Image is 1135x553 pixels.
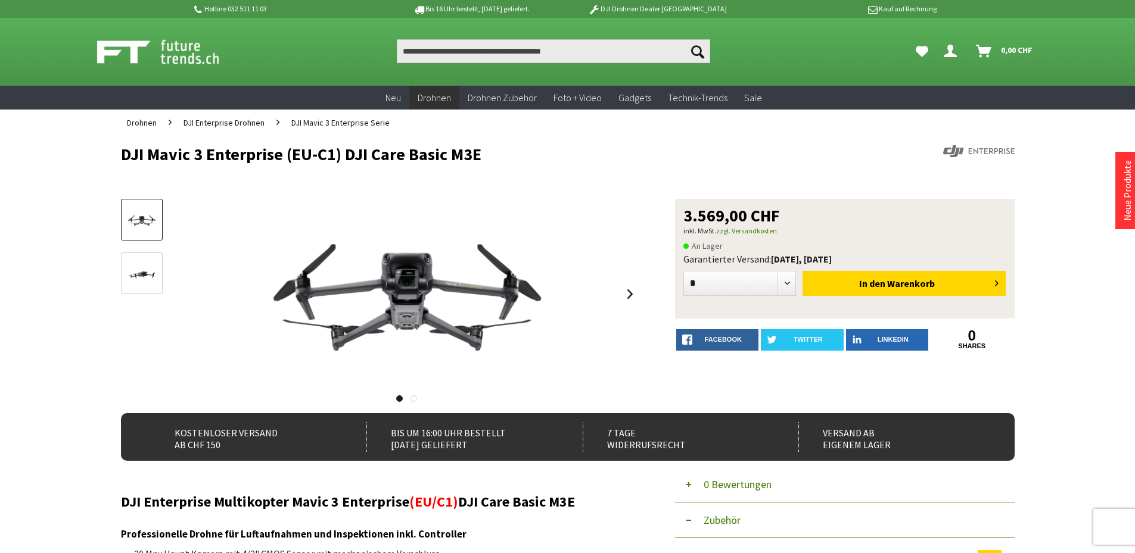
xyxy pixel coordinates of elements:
[675,467,1015,502] button: 0 Bewertungen
[366,422,556,452] div: Bis um 16:00 Uhr bestellt [DATE] geliefert
[794,336,823,343] span: twitter
[125,211,159,230] img: Vorschau: DJI Mavic 3 Enterprise (EU-C1) DJI Care Basic M3E
[887,277,935,289] span: Warenkorb
[610,86,660,110] a: Gadgets
[285,110,396,136] a: DJI Mavic 3 Enterprise Serie
[618,92,651,104] span: Gadgets
[121,526,639,542] h3: Professionelle Drohne für Luftaufnahmen und Inspektionen inkl. Controller
[121,494,639,510] h2: DJI Enterprise Multikopter Mavic 3 Enterprise DJI Care Basic M3E
[939,39,966,63] a: Dein Konto
[378,2,564,16] p: Bis 16 Uhr bestellt, [DATE] geliefert.
[397,39,710,63] input: Produkt, Marke, Kategorie, EAN, Artikelnummer…
[553,92,602,104] span: Foto + Video
[683,224,1006,238] p: inkl. MwSt.
[385,92,401,104] span: Neu
[705,336,742,343] span: facebook
[151,422,341,452] div: Kostenloser Versand ab CHF 150
[685,39,710,63] button: Suchen
[668,92,727,104] span: Technik-Trends
[736,86,770,110] a: Sale
[761,329,844,351] a: twitter
[716,226,777,235] a: zzgl. Versandkosten
[798,422,988,452] div: Versand ab eigenem Lager
[683,207,780,224] span: 3.569,00 CHF
[418,92,451,104] span: Drohnen
[660,86,736,110] a: Technik-Trends
[971,39,1038,63] a: Warenkorb
[683,253,1006,265] div: Garantierter Versand:
[676,329,759,351] a: facebook
[1001,40,1033,60] span: 0,00 CHF
[97,37,245,67] img: Shop Futuretrends - zur Startseite wechseln
[127,117,157,128] span: Drohnen
[583,422,773,452] div: 7 Tage Widerrufsrecht
[545,86,610,110] a: Foto + Video
[943,145,1015,157] img: DJI Enterprise
[238,199,576,389] img: DJI Mavic 3 Enterprise (EU-C1) DJI Care Basic M3E
[910,39,934,63] a: Meine Favoriten
[121,110,163,136] a: Drohnen
[859,277,885,289] span: In den
[564,2,750,16] p: DJI Drohnen Dealer [GEOGRAPHIC_DATA]
[683,239,723,253] span: An Lager
[178,110,270,136] a: DJI Enterprise Drohnen
[675,502,1015,538] button: Zubehör
[192,2,378,16] p: Hotline 032 511 11 03
[184,117,265,128] span: DJI Enterprise Drohnen
[751,2,937,16] p: Kauf auf Rechnung
[931,329,1013,342] a: 0
[121,145,836,163] h1: DJI Mavic 3 Enterprise (EU-C1) DJI Care Basic M3E
[409,492,458,511] span: (EU/C1)
[931,342,1013,350] a: shares
[291,117,390,128] span: DJI Mavic 3 Enterprise Serie
[846,329,929,351] a: LinkedIn
[878,336,909,343] span: LinkedIn
[744,92,762,104] span: Sale
[377,86,409,110] a: Neu
[771,253,832,265] b: [DATE], [DATE]
[459,86,545,110] a: Drohnen Zubehör
[468,92,537,104] span: Drohnen Zubehör
[1121,160,1133,221] a: Neue Produkte
[803,271,1006,296] button: In den Warenkorb
[409,86,459,110] a: Drohnen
